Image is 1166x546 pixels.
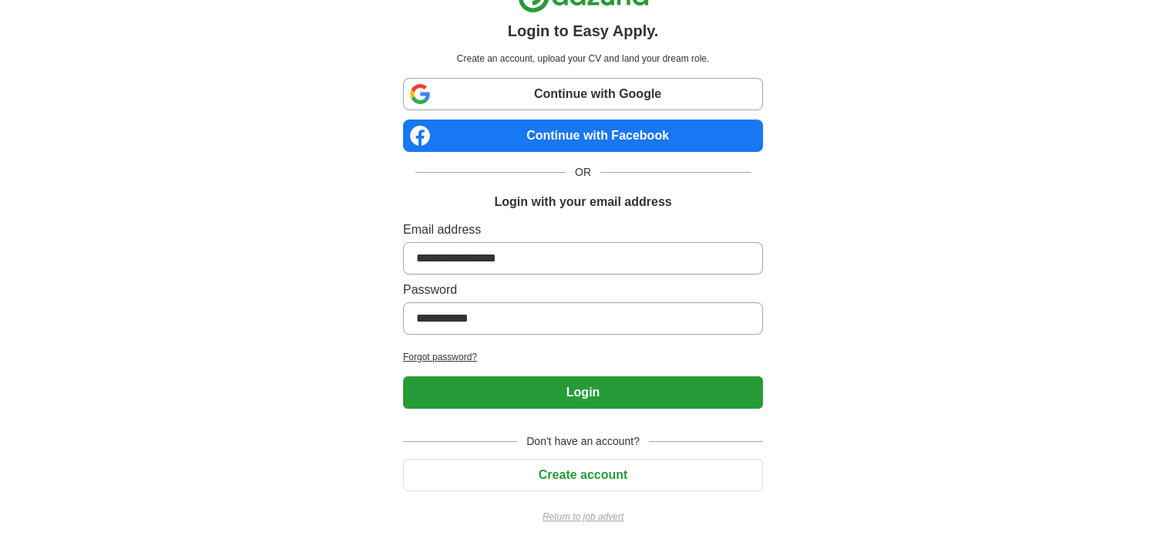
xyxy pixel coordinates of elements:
[517,433,649,450] span: Don't have an account?
[566,164,600,180] span: OR
[403,510,763,524] a: Return to job advert
[403,78,763,110] a: Continue with Google
[403,120,763,152] a: Continue with Facebook
[403,468,763,481] a: Create account
[403,221,763,239] label: Email address
[403,350,763,364] a: Forgot password?
[403,459,763,491] button: Create account
[494,193,671,211] h1: Login with your email address
[508,19,659,42] h1: Login to Easy Apply.
[403,281,763,299] label: Password
[406,52,760,66] p: Create an account, upload your CV and land your dream role.
[403,376,763,409] button: Login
